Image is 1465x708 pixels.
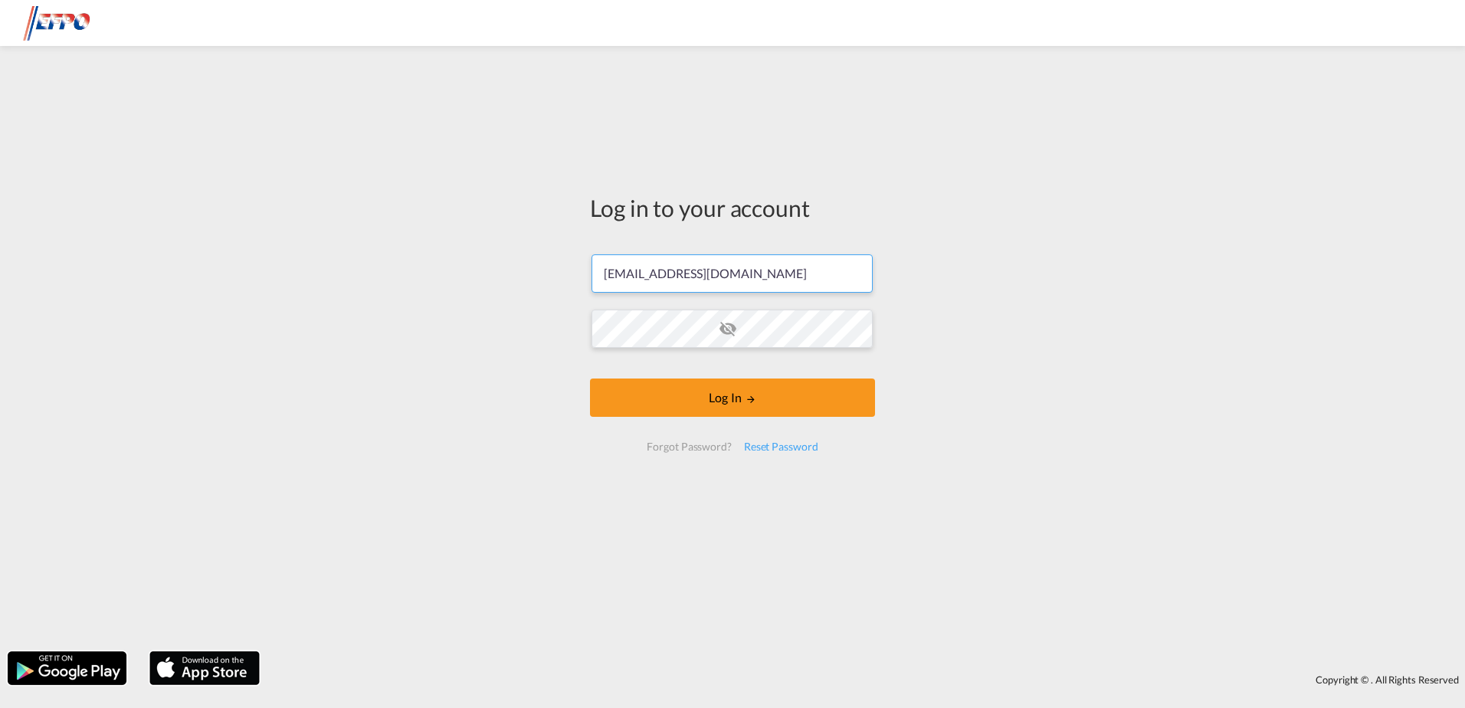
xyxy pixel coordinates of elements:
[641,433,737,461] div: Forgot Password?
[267,667,1465,693] div: Copyright © . All Rights Reserved
[719,320,737,338] md-icon: icon-eye-off
[590,379,875,417] button: LOGIN
[6,650,128,687] img: google.png
[592,254,873,293] input: Enter email/phone number
[23,6,126,41] img: d38966e06f5511efa686cdb0e1f57a29.png
[738,433,824,461] div: Reset Password
[148,650,261,687] img: apple.png
[590,192,875,224] div: Log in to your account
